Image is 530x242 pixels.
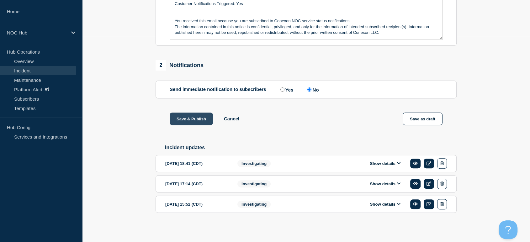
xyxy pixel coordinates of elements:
[280,87,284,92] input: Yes
[368,202,402,207] button: Show details
[499,220,517,239] iframe: Help Scout Beacon - Open
[224,116,239,121] button: Cancel
[170,113,213,125] button: Save & Publish
[368,181,402,187] button: Show details
[307,87,311,92] input: No
[170,87,443,92] div: Send immediate notification to subscribers
[165,145,457,150] h2: Incident updates
[156,60,166,71] span: 2
[170,87,266,92] p: Send immediate notification to subscribers
[165,199,228,209] div: [DATE] 15:52 (CDT)
[156,60,204,71] div: Notifications
[368,161,402,166] button: Show details
[237,180,271,187] span: Investigating
[306,87,319,92] label: No
[175,24,437,36] p: The information contained in this notice is confidential, privileged, and only for the informatio...
[165,179,228,189] div: [DATE] 17:14 (CDT)
[165,158,228,169] div: [DATE] 18:41 (CDT)
[237,201,271,208] span: Investigating
[7,30,67,35] p: NOC Hub
[237,160,271,167] span: Investigating
[403,113,443,125] button: Save as draft
[175,18,437,24] p: You received this email because you are subscribed to Conexon NOC service status notifications.
[175,1,437,7] p: Customer Notifications Triggered: Yes
[279,87,294,92] label: Yes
